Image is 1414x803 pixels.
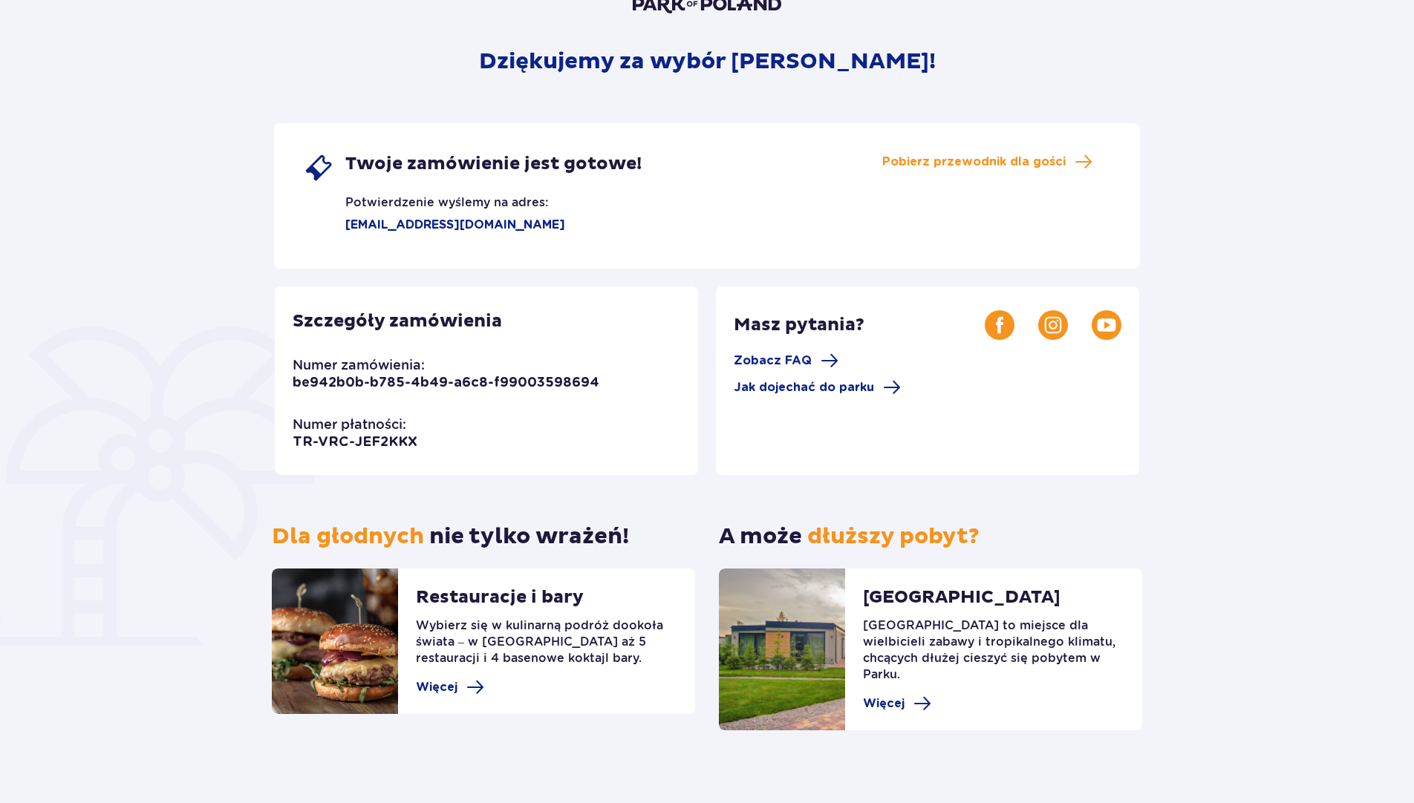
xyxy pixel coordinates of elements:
[304,153,333,183] img: single ticket icon
[293,310,502,332] p: Szczegóły zamówienia
[863,586,1060,617] p: [GEOGRAPHIC_DATA]
[293,356,425,374] p: Numer zamówienia:
[882,154,1066,170] span: Pobierz przewodnik dla gości
[479,47,936,76] p: Dziękujemy za wybór [PERSON_NAME]!
[807,522,980,550] span: dłuższy pobyt?
[272,568,398,714] img: restaurants
[304,217,565,233] p: [EMAIL_ADDRESS][DOMAIN_NAME]
[863,695,905,712] span: Więcej
[416,617,677,678] p: Wybierz się w kulinarną podróż dookoła świata – w [GEOGRAPHIC_DATA] aż 5 restauracji i 4 basenowe...
[293,433,417,451] p: TR-VRC-JEF2KKX
[416,586,584,617] p: Restauracje i bary
[293,416,406,433] p: Numer płatności:
[882,153,1092,171] a: Pobierz przewodnik dla gości
[1038,310,1068,340] img: Instagram
[304,183,548,211] p: Potwierdzenie wyślemy na adres:
[734,314,985,336] p: Masz pytania?
[719,522,980,551] p: A może
[416,679,457,695] span: Więcej
[734,352,838,370] a: Zobacz FAQ
[734,378,901,396] a: Jak dojechać do parku
[719,568,845,730] img: Suntago Village
[345,153,642,175] span: Twoje zamówienie jest gotowe!
[985,310,1014,340] img: Facebook
[272,522,424,550] span: Dla głodnych
[863,695,931,712] a: Więcej
[734,353,812,369] span: Zobacz FAQ
[1092,310,1121,340] img: Youtube
[734,379,874,396] span: Jak dojechać do parku
[863,617,1124,695] p: [GEOGRAPHIC_DATA] to miejsce dla wielbicieli zabawy i tropikalnego klimatu, chcących dłużej ciesz...
[272,522,629,551] p: nie tylko wrażeń!
[416,678,484,696] a: Więcej
[293,374,599,392] p: be942b0b-b785-4b49-a6c8-f99003598694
